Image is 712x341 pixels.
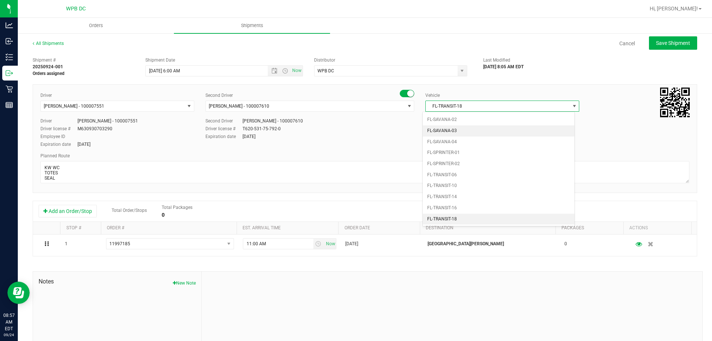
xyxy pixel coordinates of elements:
inline-svg: Inbound [6,37,13,45]
a: Orders [18,18,174,33]
li: FL-SAVANA-04 [423,137,574,148]
a: Stop # [66,225,81,230]
p: [GEOGRAPHIC_DATA][PERSON_NAME] [428,240,556,247]
inline-svg: Retail [6,85,13,93]
div: [DATE] [78,141,90,148]
span: select [458,66,467,76]
img: Scan me! [660,88,690,117]
p: 08:57 AM EDT [3,312,14,332]
input: Select [314,66,453,76]
a: Est. arrival time [243,225,281,230]
label: Distributor [314,57,335,63]
span: select [324,239,336,249]
inline-svg: Reports [6,101,13,109]
span: Total Order/Stops [112,208,147,213]
label: Last Modified [483,57,510,63]
div: [PERSON_NAME] - 100007551 [78,118,138,124]
label: Employee ID [40,133,78,140]
div: M630930703290 [78,125,112,132]
span: Hi, [PERSON_NAME]! [650,6,698,12]
span: Notes [39,277,196,286]
span: select [185,101,194,111]
label: Expiration date [205,133,243,140]
iframe: Resource center [7,282,30,304]
span: [PERSON_NAME] - 100007551 [44,104,104,109]
label: Driver [40,92,52,99]
span: 1 [65,240,67,247]
a: All Shipments [33,41,64,46]
span: Set Current date [291,65,303,76]
a: Shipments [174,18,330,33]
span: select [313,239,324,249]
strong: 0 [162,212,165,218]
li: FL-TRANSIT-22 [423,224,574,236]
li: FL-TRANSIT-16 [423,203,574,214]
a: Order # [107,225,124,230]
label: Shipment Date [145,57,175,63]
li: FL-TRANSIT-18 [423,214,574,225]
li: FL-SAVANA-03 [423,125,574,137]
span: select [224,239,233,249]
span: Shipment # [33,57,134,63]
label: Driver [40,118,78,124]
span: [DATE] [345,240,358,247]
span: Open the time view [279,68,291,74]
label: Second Driver [205,92,233,99]
li: FL-SPRINTER-02 [423,158,574,170]
button: Save Shipment [649,36,697,50]
inline-svg: Inventory [6,53,13,61]
div: T620-531-75-792-0 [243,125,281,132]
p: 09/24 [3,332,14,338]
strong: [DATE] 8:05 AM EDT [483,64,524,69]
span: Shipments [231,22,273,29]
label: Driver license # [205,125,243,132]
span: select [570,101,579,111]
li: FL-TRANSIT-06 [423,170,574,181]
span: FL-TRANSIT-18 [426,101,570,111]
label: Vehicle [425,92,440,99]
span: Planned Route [40,153,70,158]
strong: Orders assigned [33,71,65,76]
a: Destination [426,225,454,230]
span: Set Current date [324,239,337,249]
strong: 20250924-001 [33,64,63,69]
label: Expiration date [40,141,78,148]
span: select [405,101,414,111]
li: FL-SPRINTER-01 [423,147,574,158]
span: [PERSON_NAME] - 100007610 [209,104,269,109]
span: 0 [564,240,567,247]
a: Packages [561,225,584,230]
button: New Note [173,280,196,286]
span: Open the date view [268,68,281,74]
qrcode: 20250924-001 [660,88,690,117]
div: [DATE] [243,133,256,140]
label: Second Driver [205,118,243,124]
div: [PERSON_NAME] - 100007610 [243,118,303,124]
span: Total Packages [162,205,192,210]
span: Orders [79,22,113,29]
span: WPB DC [66,6,86,12]
span: Save Shipment [656,40,690,46]
th: Actions [623,222,691,235]
span: 11997185 [109,241,130,246]
a: Cancel [619,40,635,47]
label: Driver license # [40,125,78,132]
inline-svg: Outbound [6,69,13,77]
inline-svg: Analytics [6,22,13,29]
li: FL-SAVANA-02 [423,114,574,125]
li: FL-TRANSIT-10 [423,180,574,191]
a: Order date [345,225,370,230]
li: FL-TRANSIT-14 [423,191,574,203]
button: Add an Order/Stop [39,205,97,217]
